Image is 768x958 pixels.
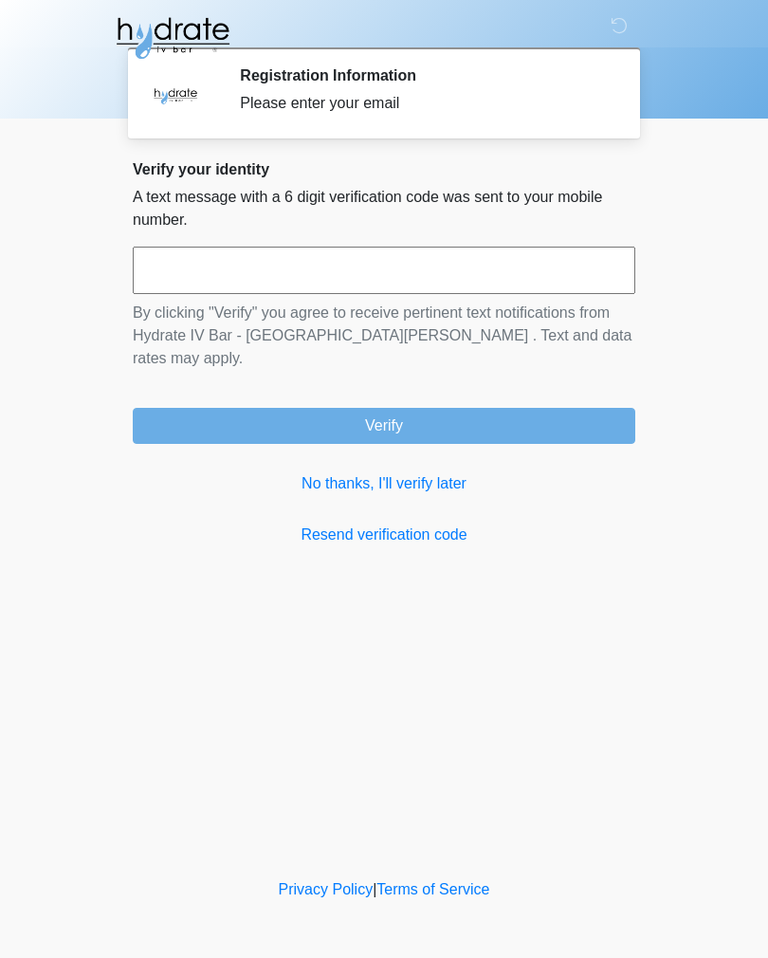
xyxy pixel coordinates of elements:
[133,186,635,231] p: A text message with a 6 digit verification code was sent to your mobile number.
[133,302,635,370] p: By clicking "Verify" you agree to receive pertinent text notifications from Hydrate IV Bar - [GEO...
[133,524,635,546] a: Resend verification code
[114,14,231,62] img: Hydrate IV Bar - Fort Collins Logo
[133,472,635,495] a: No thanks, I'll verify later
[133,408,635,444] button: Verify
[133,160,635,178] h2: Verify your identity
[376,881,489,897] a: Terms of Service
[373,881,376,897] a: |
[240,92,607,115] div: Please enter your email
[279,881,374,897] a: Privacy Policy
[147,66,204,123] img: Agent Avatar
